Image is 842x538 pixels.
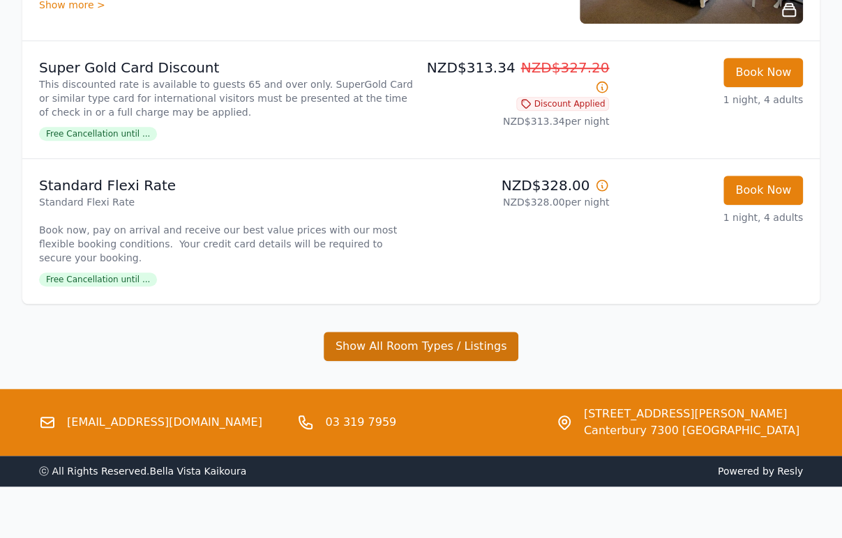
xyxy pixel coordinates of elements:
span: ⓒ All Rights Reserved. Bella Vista Kaikoura [39,466,246,477]
span: Free Cancellation until ... [39,127,157,141]
p: NZD$328.00 per night [427,195,610,209]
p: 1 night, 4 adults [620,93,803,107]
span: NZD$327.20 [520,59,609,76]
p: NZD$328.00 [427,176,610,195]
a: [EMAIL_ADDRESS][DOMAIN_NAME] [67,414,262,431]
button: Book Now [723,176,803,205]
p: Standard Flexi Rate [39,176,416,195]
p: 1 night, 4 adults [620,210,803,224]
p: Super Gold Card Discount [39,58,416,77]
p: Standard Flexi Rate Book now, pay on arrival and receive our best value prices with our most flex... [39,195,416,265]
span: Discount Applied [516,97,610,111]
span: Powered by [427,464,804,478]
span: Canterbury 7300 [GEOGRAPHIC_DATA] [584,422,799,439]
span: [STREET_ADDRESS][PERSON_NAME] [584,406,799,422]
a: 03 319 7959 [325,414,396,431]
p: NZD$313.34 per night [427,114,610,128]
button: Book Now [723,58,803,87]
a: Resly [777,466,803,477]
p: NZD$313.34 [427,58,610,97]
span: Free Cancellation until ... [39,272,157,286]
button: Show All Room Types / Listings [324,332,519,361]
p: This discounted rate is available to guests 65 and over only. SuperGold Card or similar type card... [39,77,416,119]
